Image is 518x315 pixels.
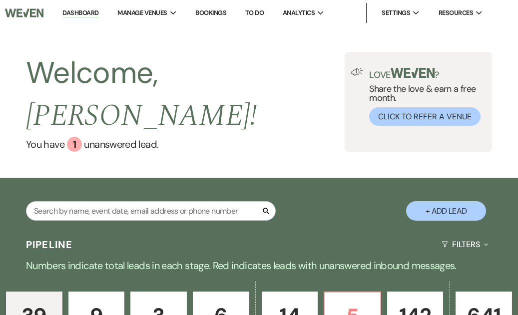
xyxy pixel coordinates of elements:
button: + Add Lead [406,201,486,221]
a: To Do [245,8,264,17]
a: Bookings [195,8,226,17]
img: loud-speaker-illustration.svg [351,68,363,76]
h2: Welcome, [26,52,345,137]
span: Settings [382,8,410,18]
button: Filters [438,231,492,258]
a: Dashboard [62,8,98,18]
span: Resources [439,8,473,18]
button: Click to Refer a Venue [369,107,481,126]
img: Weven Logo [5,2,43,23]
h3: Pipeline [26,238,73,252]
span: [PERSON_NAME] ! [26,93,257,139]
img: weven-logo-green.svg [391,68,435,78]
input: Search by name, event date, email address or phone number [26,201,276,221]
span: Analytics [283,8,315,18]
span: Manage Venues [117,8,167,18]
div: Share the love & earn a free month. [363,68,486,126]
div: 1 [67,137,82,152]
a: You have 1 unanswered lead. [26,137,345,152]
p: Love ? [369,68,486,79]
